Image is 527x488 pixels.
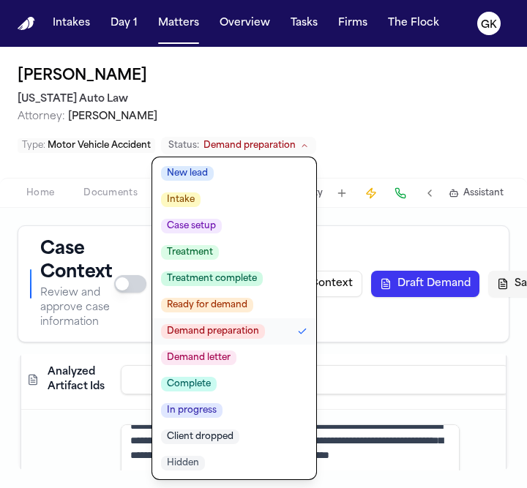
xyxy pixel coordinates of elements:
[371,271,479,297] button: Draft Demand
[161,429,239,444] span: Client dropped
[40,286,114,330] p: Review and approve case information
[152,450,316,476] button: Hidden
[18,17,35,31] img: Finch Logo
[152,345,316,371] button: Demand letter
[161,377,217,391] span: Complete
[332,183,352,203] button: Add Task
[161,219,222,233] span: Case setup
[161,350,236,365] span: Demand letter
[463,187,504,199] span: Assistant
[48,365,109,394] span: Analyzed Artifact Ids
[105,10,143,37] button: Day 1
[161,137,316,154] button: Change status from Demand preparation
[214,10,276,37] button: Overview
[152,424,316,450] button: Client dropped
[18,64,147,88] h1: [PERSON_NAME]
[382,10,445,37] button: The Flock
[332,10,373,37] button: Firms
[161,324,265,339] span: Demand preparation
[83,187,138,199] span: Documents
[161,192,201,207] span: Intake
[48,141,151,150] span: Motor Vehicle Accident
[161,456,205,470] span: Hidden
[361,183,381,203] button: Create Immediate Task
[285,10,324,37] button: Tasks
[203,140,296,151] span: Demand preparation
[161,245,219,260] span: Treatment
[152,292,316,318] button: Ready for demand
[390,183,411,203] button: Make a Call
[161,403,223,418] span: In progress
[40,238,114,285] h1: Case Context
[152,10,205,37] button: Matters
[168,140,199,151] span: Status:
[18,17,35,31] a: Home
[161,166,214,181] span: New lead
[152,371,316,397] button: Complete
[152,157,316,479] ul: Status options
[161,271,263,286] span: Treatment complete
[152,239,316,266] button: Treatment
[161,298,253,312] span: Ready for demand
[68,111,157,122] span: [PERSON_NAME]
[18,111,65,122] span: Attorney:
[152,266,316,292] button: Treatment complete
[47,10,96,37] button: Intakes
[152,213,316,239] button: Case setup
[152,397,316,424] button: In progress
[26,187,54,199] span: Home
[18,64,147,88] button: Edit matter name
[152,187,316,213] button: Intake
[152,160,316,187] button: New lead
[18,91,509,108] h2: [US_STATE] Auto Law
[22,141,45,150] span: Type :
[18,138,155,153] button: Edit Type: Motor Vehicle Accident
[449,187,504,199] button: Assistant
[152,318,316,345] button: Demand preparation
